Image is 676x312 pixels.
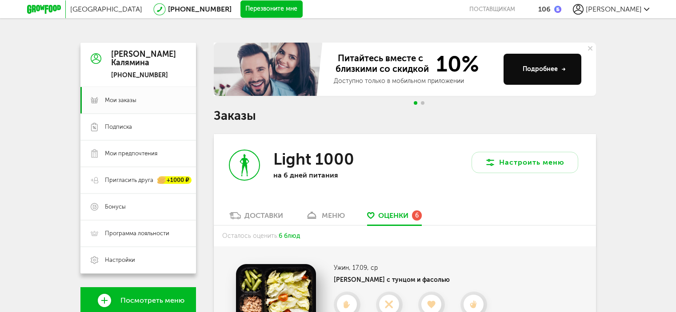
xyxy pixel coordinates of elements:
[414,101,417,105] span: Go to slide 1
[378,211,408,220] span: Оценки
[105,150,157,158] span: Мои предпочтения
[80,87,196,114] a: Мои заказы
[80,167,196,194] a: Пригласить друга +1000 ₽
[70,5,142,13] span: [GEOGRAPHIC_DATA]
[504,54,581,85] button: Подробнее
[111,71,176,79] div: [PHONE_NUMBER]
[105,96,136,104] span: Мои заказы
[538,5,551,13] div: 106
[240,0,303,18] button: Перезвоните мне
[80,140,196,167] a: Мои предпочтения
[334,264,494,272] h3: Ужин
[586,5,642,13] span: [PERSON_NAME]
[120,296,184,304] span: Посмотреть меню
[105,176,153,184] span: Пригласить друга
[80,114,196,140] a: Подписка
[158,177,192,184] div: +1000 ₽
[105,229,169,237] span: Программа лояльности
[554,6,561,13] img: bonus_b.cdccf46.png
[214,43,325,96] img: family-banner.579af9d.jpg
[334,77,496,86] div: Доступно только в мобильном приложении
[301,211,349,225] a: меню
[472,152,578,173] button: Настроить меню
[225,211,288,225] a: Доставки
[80,247,196,273] a: Настройки
[80,220,196,247] a: Программа лояльности
[279,232,300,240] span: 6 блюд
[105,256,135,264] span: Настройки
[363,211,426,225] a: Оценки 6
[412,210,422,220] div: 6
[214,225,596,246] div: Осталось оценить:
[214,110,596,122] h1: Заказы
[421,101,424,105] span: Go to slide 2
[523,65,566,74] div: Подробнее
[244,211,283,220] div: Доставки
[349,264,378,272] span: , 17.09, ср
[322,211,345,220] div: меню
[111,50,176,68] div: [PERSON_NAME] Калямина
[105,123,132,131] span: Подписка
[431,53,479,75] span: 10%
[168,5,232,13] a: [PHONE_NUMBER]
[105,203,126,211] span: Бонусы
[334,276,494,284] h4: [PERSON_NAME] с тунцом и фасолью
[334,53,431,75] span: Питайтесь вместе с близкими со скидкой
[80,194,196,220] a: Бонусы
[273,150,354,169] h3: Light 1000
[273,171,389,179] p: на 6 дней питания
